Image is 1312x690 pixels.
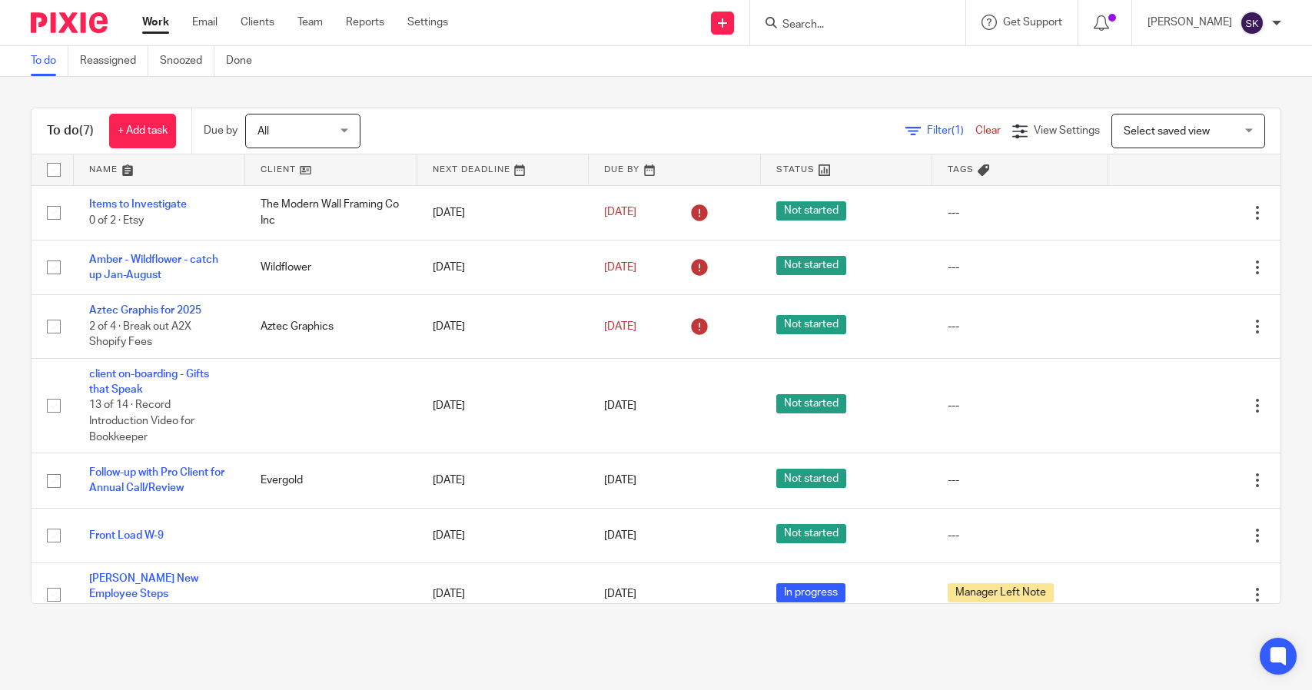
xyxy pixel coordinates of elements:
a: Reports [346,15,384,30]
td: [DATE] [417,453,589,508]
a: Amber - Wildflower - catch up Jan-August [89,254,218,280]
span: 2 of 4 · Break out A2X Shopify Fees [89,321,191,348]
td: The Modern Wall Framing Co Inc [245,185,417,240]
a: Aztec Graphis for 2025 [89,305,201,316]
span: Select saved view [1124,126,1210,137]
p: Due by [204,123,237,138]
div: --- [948,398,1093,413]
span: Not started [776,469,846,488]
a: client on-boarding - Gifts that Speak [89,369,209,395]
h1: To do [47,123,94,139]
span: Not started [776,315,846,334]
span: [DATE] [604,262,636,273]
a: Clients [241,15,274,30]
td: [DATE] [417,295,589,358]
a: + Add task [109,114,176,148]
span: All [257,126,269,137]
td: [DATE] [417,508,589,562]
td: Evergold [245,453,417,508]
td: [DATE] [417,358,589,453]
span: 13 of 14 · Record Introduction Video for Bookkeeper [89,400,194,443]
a: Clear [975,125,1001,136]
div: --- [948,260,1093,275]
div: --- [948,205,1093,221]
td: Wildflower [245,240,417,294]
td: Aztec Graphics [245,295,417,358]
p: [PERSON_NAME] [1148,15,1232,30]
span: [DATE] [604,321,636,332]
span: Get Support [1003,17,1062,28]
div: --- [948,473,1093,488]
span: [DATE] [604,475,636,486]
span: Filter [927,125,975,136]
span: 0 of 2 · Etsy [89,215,144,226]
a: Email [192,15,218,30]
span: [DATE] [604,207,636,218]
a: Items to Investigate [89,199,187,210]
a: Follow-up with Pro Client for Annual Call/Review [89,467,224,493]
span: (7) [79,124,94,137]
td: [DATE] [417,185,589,240]
span: Not started [776,394,846,413]
span: In progress [776,583,845,602]
a: Reassigned [80,46,148,76]
span: Not started [776,524,846,543]
a: Snoozed [160,46,214,76]
span: Not started [776,201,846,221]
td: [DATE] [417,563,589,626]
a: Done [226,46,264,76]
a: To do [31,46,68,76]
span: [DATE] [604,589,636,600]
img: svg%3E [1240,11,1264,35]
span: (1) [952,125,964,136]
a: Team [297,15,323,30]
div: --- [948,319,1093,334]
a: Work [142,15,169,30]
div: --- [948,528,1093,543]
span: [DATE] [604,400,636,411]
input: Search [781,18,919,32]
span: View Settings [1034,125,1100,136]
img: Pixie [31,12,108,33]
span: [DATE] [604,530,636,541]
a: [PERSON_NAME] New Employee Steps [89,573,198,599]
span: Tags [948,165,974,174]
span: Not started [776,256,846,275]
a: Settings [407,15,448,30]
td: [DATE] [417,240,589,294]
a: Front Load W-9 [89,530,164,541]
span: Manager Left Note [948,583,1054,602]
